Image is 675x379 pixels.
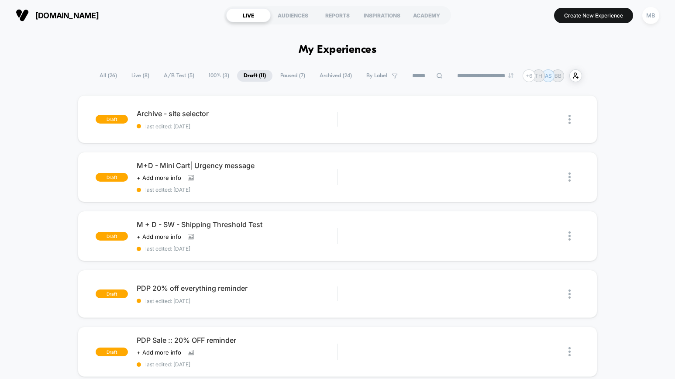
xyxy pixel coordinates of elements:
span: last edited: [DATE] [137,123,337,130]
p: TH [535,72,542,79]
span: [DOMAIN_NAME] [35,11,99,20]
span: draft [96,348,128,356]
div: REPORTS [315,8,360,22]
span: Live ( 8 ) [125,70,156,82]
span: By Label [366,72,387,79]
span: draft [96,289,128,298]
span: draft [96,232,128,241]
div: MB [642,7,659,24]
span: A/B Test ( 5 ) [157,70,201,82]
span: last edited: [DATE] [137,245,337,252]
span: PDP 20% off everything reminder [137,284,337,293]
img: end [508,73,513,78]
span: All ( 26 ) [93,70,124,82]
span: last edited: [DATE] [137,361,337,368]
button: Create New Experience [554,8,633,23]
span: Archive - site selector [137,109,337,118]
img: close [568,347,571,356]
span: PDP Sale :: 20% OFF reminder [137,336,337,345]
span: Archived ( 24 ) [313,70,358,82]
span: draft [96,115,128,124]
div: INSPIRATIONS [360,8,404,22]
img: close [568,172,571,182]
span: + Add more info [137,349,181,356]
div: LIVE [226,8,271,22]
div: AUDIENCES [271,8,315,22]
img: close [568,289,571,299]
span: draft [96,173,128,182]
p: BB [554,72,561,79]
span: M+D - Mini Cart| Urgency message [137,161,337,170]
div: ACADEMY [404,8,449,22]
span: 100% ( 3 ) [202,70,236,82]
span: last edited: [DATE] [137,186,337,193]
span: Paused ( 7 ) [274,70,312,82]
img: close [568,231,571,241]
span: last edited: [DATE] [137,298,337,304]
p: AS [545,72,552,79]
img: close [568,115,571,124]
h1: My Experiences [299,44,377,56]
div: + 6 [523,69,535,82]
span: + Add more info [137,233,181,240]
img: Visually logo [16,9,29,22]
button: MB [640,7,662,24]
span: + Add more info [137,174,181,181]
span: Draft ( 11 ) [237,70,272,82]
span: M + D - SW - Shipping Threshold Test [137,220,337,229]
button: [DOMAIN_NAME] [13,8,101,22]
